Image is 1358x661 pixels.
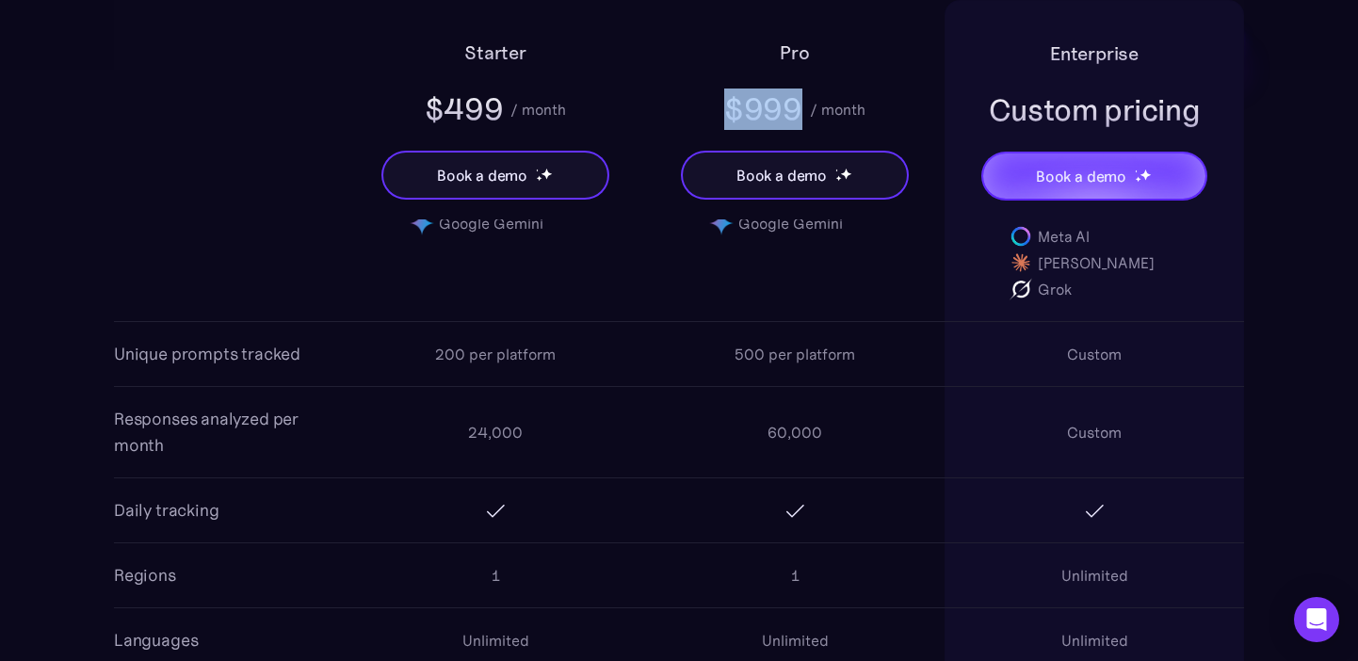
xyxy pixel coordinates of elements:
[738,212,843,234] div: Google Gemini
[541,168,553,180] img: star
[1067,421,1122,443] div: Custom
[1067,343,1122,365] div: Custom
[536,175,542,182] img: star
[114,562,176,588] div: Regions
[791,564,800,587] div: 1
[989,89,1201,131] div: Custom pricing
[114,341,300,367] div: Unique prompts tracked
[736,164,827,186] div: Book a demo
[468,421,523,443] div: 24,000
[681,151,909,200] a: Book a demostarstarstar
[1135,176,1141,183] img: star
[735,343,855,365] div: 500 per platform
[981,152,1207,201] a: Book a demostarstarstar
[835,175,842,182] img: star
[425,89,504,130] div: $499
[536,169,539,171] img: star
[510,98,566,121] div: / month
[840,168,852,180] img: star
[1038,278,1072,300] div: Grok
[1050,39,1139,69] h2: Enterprise
[768,421,822,443] div: 60,000
[835,169,838,171] img: star
[114,406,346,459] div: Responses analyzed per month
[810,98,865,121] div: / month
[1061,629,1128,652] div: Unlimited
[439,212,543,234] div: Google Gemini
[1135,169,1138,172] img: star
[492,564,500,587] div: 1
[114,497,218,524] div: Daily tracking
[114,627,198,653] div: Languages
[780,38,809,68] h2: Pro
[381,151,609,200] a: Book a demostarstarstar
[1038,225,1090,248] div: Meta AI
[1061,564,1128,587] div: Unlimited
[1038,251,1155,274] div: [PERSON_NAME]
[464,38,526,68] h2: Starter
[1294,597,1339,642] div: Open Intercom Messenger
[762,629,829,652] div: Unlimited
[437,164,527,186] div: Book a demo
[462,629,529,652] div: Unlimited
[1140,169,1152,181] img: star
[1036,165,1126,187] div: Book a demo
[724,89,802,130] div: $999
[435,343,556,365] div: 200 per platform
